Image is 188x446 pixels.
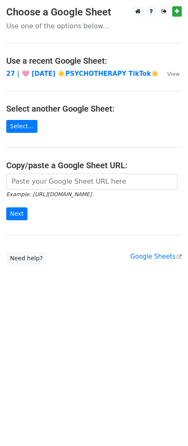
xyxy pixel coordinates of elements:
input: Paste your Google Sheet URL here [6,174,178,189]
input: Next [6,207,27,220]
h4: Select another Google Sheet: [6,104,182,114]
h3: Choose a Google Sheet [6,6,182,18]
h4: Copy/paste a Google Sheet URL: [6,160,182,170]
a: View [159,70,180,77]
a: Need help? [6,252,47,265]
a: Google Sheets [130,253,182,260]
h4: Use a recent Google Sheet: [6,56,182,66]
a: 27 | 🩷 [DATE] ☀️PSYCHOTHERAPY TikTok☀️ [6,70,159,77]
p: Use one of the options below... [6,22,182,30]
small: Example: [URL][DOMAIN_NAME] [6,191,92,197]
a: Select... [6,120,37,133]
small: View [167,71,180,77]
